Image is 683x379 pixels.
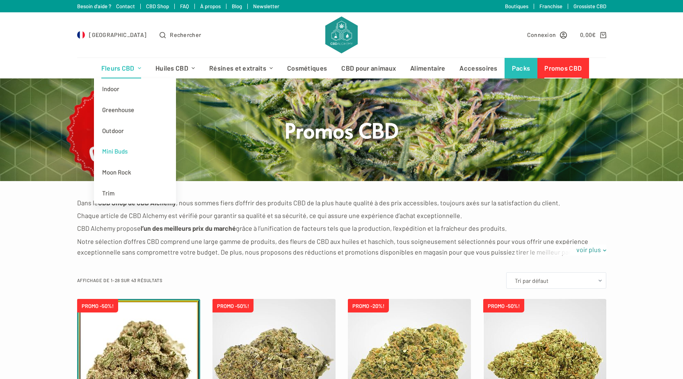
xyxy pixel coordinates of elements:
p: Affichage de 1–28 sur 43 résultats [77,277,162,284]
a: Connexion [527,30,567,39]
a: Accessoires [452,58,505,78]
a: Besoin d'aide ? Contact [77,3,135,9]
span: PROMO -50%! [212,299,254,312]
span: [GEOGRAPHIC_DATA] [89,30,146,39]
a: Indoor [94,78,176,99]
a: CBD pour animaux [334,58,403,78]
button: Ouvrir le formulaire de recherche [160,30,201,39]
p: CBD Alchemy propose grâce à l’unification de facteurs tels que la production, l’expédition et la ... [77,223,606,234]
a: Cosmétiques [280,58,334,78]
span: PROMO -20%! [348,299,389,312]
bdi: 0,00 [580,31,596,38]
a: Boutiques [505,3,528,9]
a: FAQ [180,3,189,9]
a: Résines et extraits [202,58,280,78]
nav: Menu d’en-tête [94,58,589,78]
strong: l’un des meilleurs prix du marché [141,224,236,232]
span: Connexion [527,30,556,39]
h1: Promos CBD [188,117,496,143]
a: À propos [200,3,221,9]
span: Rechercher [170,30,201,39]
a: Huiles CBD [148,58,202,78]
a: Blog [232,3,242,9]
img: CBD Alchemy [325,16,357,53]
a: voir plus [571,244,606,255]
p: Dans le , nous sommes fiers d’offrir des produits CBD de la plus haute qualité à des prix accessi... [77,198,606,208]
span: PROMO -50%! [483,299,524,312]
a: CBD Shop [146,3,169,9]
span: € [592,31,596,38]
img: FR Flag [77,31,85,39]
a: Grossiste CBD [573,3,606,9]
a: Packs [505,58,537,78]
a: Panier d’achat [580,30,606,39]
a: Outdoor [94,120,176,141]
p: Notre sélection d’offres CBD comprend une large gamme de produits, des fleurs de CBD aux huiles e... [77,236,606,269]
a: Alimentaire [403,58,452,78]
a: Newsletter [253,3,279,9]
a: Moon Rock [94,162,176,183]
a: Trim [94,183,176,204]
span: PROMO -50%! [77,299,118,312]
a: Franchise [539,3,562,9]
select: Commande [506,272,606,289]
a: Fleurs CBD [94,58,148,78]
a: Promos CBD [537,58,589,78]
a: Greenhouse [94,99,176,120]
a: Mini Buds [94,141,176,162]
a: Select Country [77,30,147,39]
p: Chaque article de CBD Alchemy est vérifié pour garantir sa qualité et sa sécurité, ce qui assure ... [77,210,606,221]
